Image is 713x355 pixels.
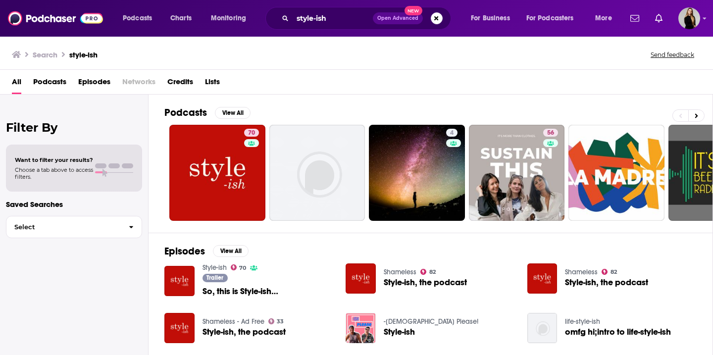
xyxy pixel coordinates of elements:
a: 4 [446,129,458,137]
input: Search podcasts, credits, & more... [293,10,373,26]
a: life-style-ish [565,317,600,326]
span: 4 [450,128,454,138]
span: More [595,11,612,25]
button: Send feedback [648,51,697,59]
span: Want to filter your results? [15,156,93,163]
a: omfg hi;intro to life-style-ish [565,328,671,336]
a: EpisodesView All [164,245,249,257]
a: All [12,74,21,94]
button: Select [6,216,142,238]
span: Networks [122,74,155,94]
a: 70 [244,129,259,137]
p: Saved Searches [6,200,142,209]
a: Credits [167,74,193,94]
div: Search podcasts, credits, & more... [275,7,460,30]
a: 82 [602,269,617,275]
button: open menu [520,10,588,26]
span: 33 [277,319,284,324]
span: 82 [429,270,436,274]
img: Style-ish, the podcast [527,263,558,294]
span: 70 [248,128,255,138]
img: So, this is Style-ish… [164,266,195,296]
span: Podcasts [123,11,152,25]
a: Shameless [565,268,598,276]
h2: Episodes [164,245,205,257]
a: 4 [369,125,465,221]
img: Style-ish, the podcast [346,263,376,294]
a: Style-ish, the podcast [203,328,286,336]
a: Podcasts [33,74,66,94]
img: Style-ish, the podcast [164,313,195,343]
button: open menu [464,10,522,26]
span: New [405,6,422,15]
a: Lists [205,74,220,94]
button: open menu [116,10,165,26]
h3: style-ish [69,50,98,59]
img: User Profile [678,7,700,29]
button: View All [215,107,251,119]
span: For Business [471,11,510,25]
span: Charts [170,11,192,25]
a: 33 [268,318,284,324]
a: 56 [469,125,565,221]
button: Open AdvancedNew [373,12,423,24]
span: Select [6,224,121,230]
a: Episodes [78,74,110,94]
a: Shameless - Ad Free [203,317,264,326]
a: Style-ish [203,263,227,272]
a: Style-ish [384,328,415,336]
a: Style-ish, the podcast [384,278,467,287]
span: 56 [547,128,554,138]
a: 82 [420,269,436,275]
span: Logged in as editaivancevic [678,7,700,29]
span: For Podcasters [526,11,574,25]
span: 82 [611,270,617,274]
button: open menu [588,10,624,26]
a: 70 [169,125,265,221]
img: Podchaser - Follow, Share and Rate Podcasts [8,9,103,28]
a: Charts [164,10,198,26]
h2: Filter By [6,120,142,135]
button: open menu [204,10,259,26]
a: -Ish Please! [384,317,478,326]
h2: Podcasts [164,106,207,119]
button: Show profile menu [678,7,700,29]
a: So, this is Style-ish… [203,287,278,296]
h3: Search [33,50,57,59]
img: Style-ish [346,313,376,343]
span: 70 [239,266,246,270]
a: 56 [543,129,558,137]
span: Monitoring [211,11,246,25]
a: Style-ish, the podcast [565,278,648,287]
button: View All [213,245,249,257]
a: Shameless [384,268,416,276]
a: Show notifications dropdown [651,10,666,27]
img: omfg hi;intro to life-style-ish [527,313,558,343]
a: PodcastsView All [164,106,251,119]
span: Choose a tab above to access filters. [15,166,93,180]
a: 70 [231,264,247,270]
a: Show notifications dropdown [626,10,643,27]
span: Trailer [206,275,223,281]
span: Open Advanced [377,16,418,21]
